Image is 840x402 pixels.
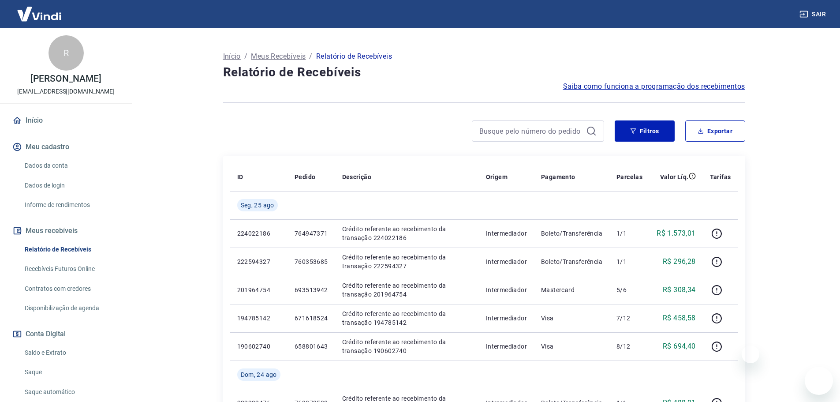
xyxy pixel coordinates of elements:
p: R$ 308,34 [663,285,696,295]
a: Saque [21,363,121,381]
a: Saque automático [21,383,121,401]
p: Boleto/Transferência [541,229,602,238]
p: 671618524 [295,314,328,323]
a: Início [11,111,121,130]
button: Meus recebíveis [11,221,121,240]
p: Crédito referente ao recebimento da transação 224022186 [342,225,472,242]
p: Parcelas [616,173,642,181]
p: 224022186 [237,229,280,238]
p: 190602740 [237,342,280,351]
p: 764947371 [295,229,328,238]
p: 222594327 [237,257,280,266]
button: Sair [798,6,829,23]
div: R [49,35,84,71]
button: Conta Digital [11,324,121,344]
p: Mastercard [541,286,602,294]
p: 693513942 [295,286,328,294]
p: Crédito referente ao recebimento da transação 190602740 [342,338,472,355]
p: Origem [486,173,508,181]
p: 1/1 [616,257,642,266]
a: Disponibilização de agenda [21,299,121,317]
p: Intermediador [486,229,527,238]
p: 1/1 [616,229,642,238]
p: Relatório de Recebíveis [316,51,392,62]
p: Pagamento [541,173,575,181]
iframe: Fechar mensagem [742,346,759,363]
p: 5/6 [616,286,642,294]
p: Visa [541,314,602,323]
p: Valor Líq. [660,173,689,181]
p: R$ 458,58 [663,313,696,323]
p: / [309,51,312,62]
p: 201964754 [237,286,280,294]
iframe: Botão para abrir a janela de mensagens [805,367,833,395]
button: Meu cadastro [11,137,121,157]
p: Crédito referente ao recebimento da transação 222594327 [342,253,472,271]
button: Filtros [615,120,675,142]
p: Descrição [342,173,372,181]
p: Visa [541,342,602,351]
p: 8/12 [616,342,642,351]
p: [PERSON_NAME] [30,74,101,83]
p: Intermediador [486,286,527,294]
a: Saldo e Extrato [21,344,121,362]
p: 658801643 [295,342,328,351]
p: R$ 1.573,01 [657,228,695,239]
img: Vindi [11,0,68,27]
p: Crédito referente ao recebimento da transação 194785142 [342,309,472,327]
a: Saiba como funciona a programação dos recebimentos [563,81,745,92]
a: Dados de login [21,177,121,195]
p: / [244,51,247,62]
p: 194785142 [237,314,280,323]
p: ID [237,173,243,181]
a: Contratos com credores [21,280,121,298]
button: Exportar [685,120,745,142]
span: Dom, 24 ago [241,370,277,379]
input: Busque pelo número do pedido [479,124,582,138]
a: Dados da conta [21,157,121,175]
p: [EMAIL_ADDRESS][DOMAIN_NAME] [17,87,115,96]
p: Intermediador [486,314,527,323]
p: 760353685 [295,257,328,266]
p: Tarifas [710,173,731,181]
a: Relatório de Recebíveis [21,240,121,259]
p: Pedido [295,173,315,181]
span: Seg, 25 ago [241,201,274,210]
h4: Relatório de Recebíveis [223,64,745,81]
p: Intermediador [486,342,527,351]
p: R$ 296,28 [663,256,696,267]
p: Crédito referente ao recebimento da transação 201964754 [342,281,472,299]
a: Informe de rendimentos [21,196,121,214]
p: Intermediador [486,257,527,266]
a: Meus Recebíveis [251,51,306,62]
a: Recebíveis Futuros Online [21,260,121,278]
p: R$ 694,40 [663,341,696,352]
p: 7/12 [616,314,642,323]
p: Boleto/Transferência [541,257,602,266]
a: Início [223,51,241,62]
